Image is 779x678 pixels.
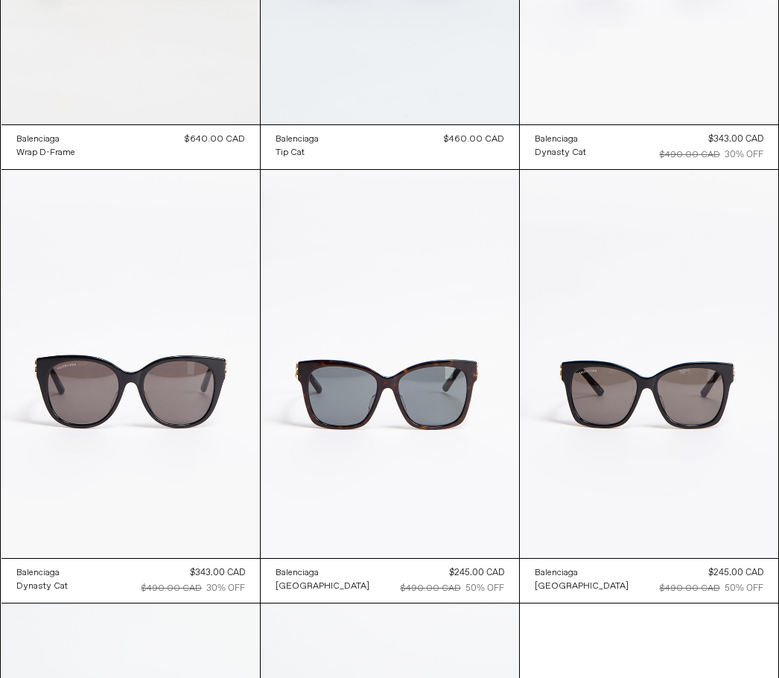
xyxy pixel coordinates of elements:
img: Balenciaga Dynasty Square [261,170,519,558]
div: Balenciaga [16,133,60,146]
div: Balenciaga [16,567,60,580]
div: $490.00 CAD [660,148,720,162]
div: Balenciaga [535,567,578,580]
a: Balenciaga [16,566,68,580]
div: $343.00 CAD [708,133,763,146]
a: Dynasty Cat [535,146,586,159]
img: Balenciaga Dynasty Square [520,170,778,558]
div: 50% OFF [465,582,504,595]
div: $490.00 CAD [660,582,720,595]
div: Dynasty Cat [535,147,586,159]
a: Wrap D-Frame [16,146,75,159]
div: Wrap D-Frame [16,147,75,159]
div: $490.00 CAD [401,582,461,595]
div: $343.00 CAD [190,566,245,580]
div: $460.00 CAD [444,133,504,146]
div: 30% OFF [206,582,245,595]
div: Balenciaga [535,133,578,146]
div: $640.00 CAD [185,133,245,146]
a: Dynasty Cat [16,580,68,593]
a: Balenciaga [535,133,586,146]
div: 50% OFF [725,582,763,595]
a: Balenciaga [276,566,369,580]
a: [GEOGRAPHIC_DATA] [276,580,369,593]
div: $490.00 CAD [142,582,202,595]
div: $245.00 CAD [449,566,504,580]
a: Balenciaga [276,133,319,146]
div: 30% OFF [725,148,763,162]
div: Tip Cat [276,147,305,159]
div: Balenciaga [276,567,319,580]
a: [GEOGRAPHIC_DATA] [535,580,629,593]
img: Balenciaga Dynasty Cat [1,170,260,558]
a: Tip Cat [276,146,319,159]
a: Balenciaga [16,133,75,146]
div: $245.00 CAD [708,566,763,580]
a: Balenciaga [535,566,629,580]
